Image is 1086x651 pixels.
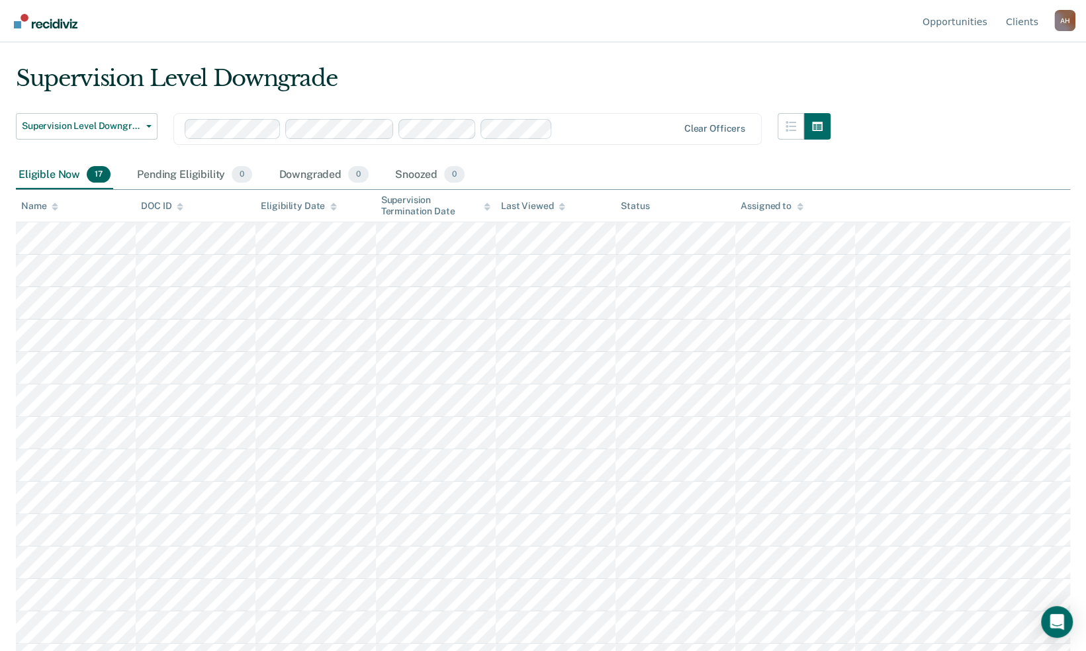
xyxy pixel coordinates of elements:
div: Last Viewed [501,200,565,212]
div: Downgraded0 [276,161,371,190]
div: Eligible Now17 [16,161,113,190]
div: Open Intercom Messenger [1041,606,1073,638]
span: 0 [444,166,465,183]
div: Supervision Level Downgrade [16,65,831,103]
div: Eligibility Date [261,200,337,212]
span: 0 [232,166,252,183]
div: Clear officers [684,123,745,134]
span: 17 [87,166,111,183]
button: Supervision Level Downgrade [16,113,158,140]
div: A H [1054,10,1075,31]
button: Profile dropdown button [1054,10,1075,31]
div: Pending Eligibility0 [134,161,255,190]
div: Status [621,200,649,212]
div: DOC ID [141,200,183,212]
div: Assigned to [741,200,803,212]
div: Snoozed0 [392,161,467,190]
div: Name [21,200,58,212]
span: Supervision Level Downgrade [22,120,141,132]
img: Recidiviz [14,14,77,28]
span: 0 [348,166,369,183]
div: Supervision Termination Date [381,195,490,217]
